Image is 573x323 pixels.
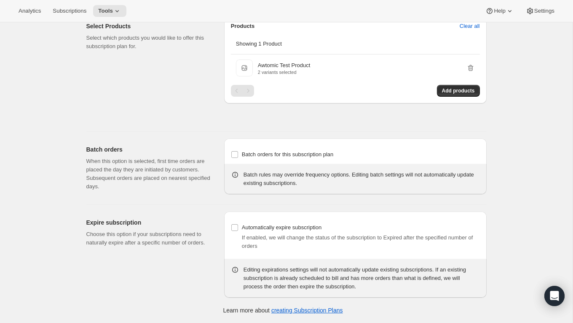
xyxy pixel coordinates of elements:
[244,171,480,187] div: Batch rules may override frequency options. Editing batch settings will not automatically update ...
[236,41,282,47] span: Showing 1 Product
[98,8,113,14] span: Tools
[442,87,475,94] span: Add products
[460,22,480,30] span: Clear all
[48,5,91,17] button: Subscriptions
[93,5,126,17] button: Tools
[53,8,86,14] span: Subscriptions
[231,85,254,97] nav: Pagination
[86,34,211,51] p: Select which products you would like to offer this subscription plan for.
[544,286,565,306] div: Open Intercom Messenger
[437,85,480,97] button: Add products
[258,61,311,70] p: Awtomic Test Product
[86,145,211,154] h2: Batch orders
[521,5,560,17] button: Settings
[455,19,485,33] button: Clear all
[13,5,46,17] button: Analytics
[86,157,211,191] p: When this option is selected, first time orders are placed the day they are initiated by customer...
[244,266,480,291] div: Editing expirations settings will not automatically update existing subscriptions. If an existing...
[223,306,343,315] p: Learn more about
[86,230,211,247] p: Choose this option if your subscriptions need to naturally expire after a specific number of orders.
[86,22,211,30] h2: Select Products
[86,218,211,227] h2: Expire subscription
[231,22,254,30] p: Products
[242,224,321,231] span: Automatically expire subscription
[242,234,473,249] span: If enabled, we will change the status of the subscription to Expired after the specified number o...
[271,307,343,314] a: creating Subscription Plans
[480,5,519,17] button: Help
[242,151,334,157] span: Batch orders for this subscription plan
[19,8,41,14] span: Analytics
[534,8,554,14] span: Settings
[494,8,505,14] span: Help
[258,70,311,75] p: 2 variants selected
